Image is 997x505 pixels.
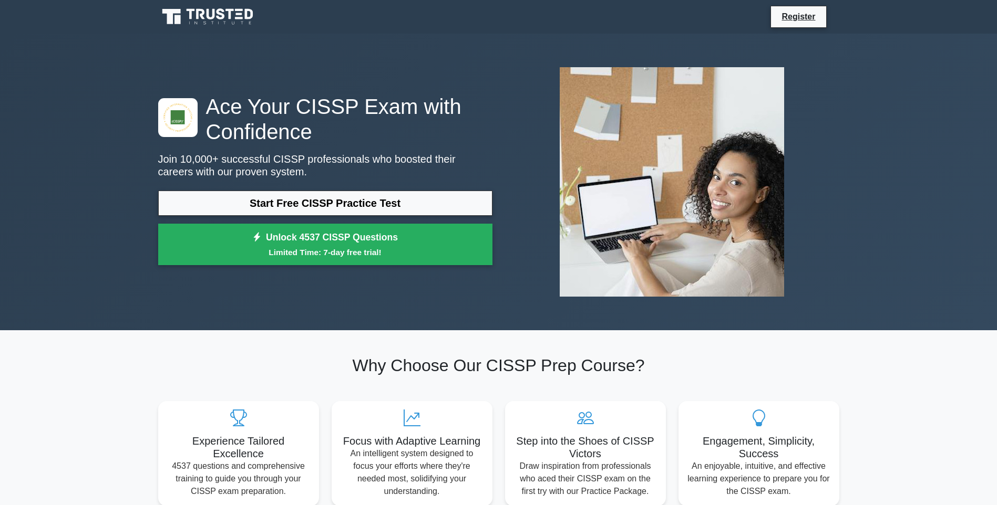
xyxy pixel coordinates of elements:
[158,94,492,144] h1: Ace Your CISSP Exam with Confidence
[340,447,484,498] p: An intelligent system designed to focus your efforts where they're needed most, solidifying your ...
[513,435,657,460] h5: Step into the Shoes of CISSP Victors
[687,460,831,498] p: An enjoyable, intuitive, and effective learning experience to prepare you for the CISSP exam.
[158,191,492,216] a: Start Free CISSP Practice Test
[171,246,479,258] small: Limited Time: 7-day free trial!
[167,435,311,460] h5: Experience Tailored Excellence
[775,10,821,23] a: Register
[687,435,831,460] h5: Engagement, Simplicity, Success
[340,435,484,447] h5: Focus with Adaptive Learning
[158,224,492,266] a: Unlock 4537 CISSP QuestionsLimited Time: 7-day free trial!
[167,460,311,498] p: 4537 questions and comprehensive training to guide you through your CISSP exam preparation.
[513,460,657,498] p: Draw inspiration from professionals who aced their CISSP exam on the first try with our Practice ...
[158,153,492,178] p: Join 10,000+ successful CISSP professionals who boosted their careers with our proven system.
[158,355,839,375] h2: Why Choose Our CISSP Prep Course?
